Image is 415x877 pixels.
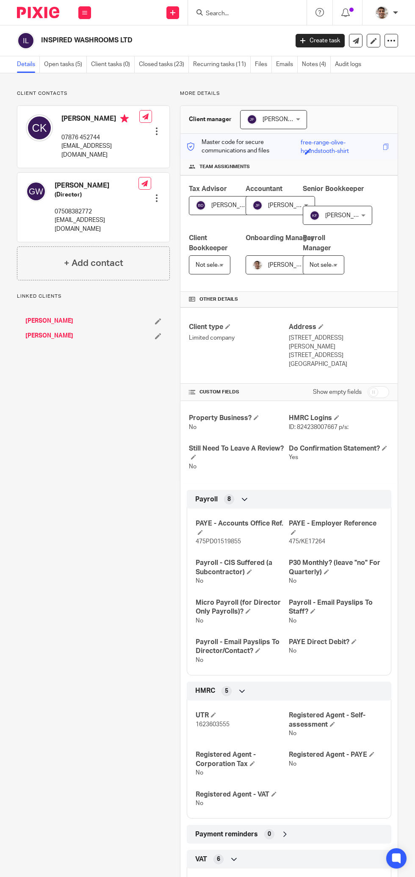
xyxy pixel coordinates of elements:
[196,638,289,656] h4: Payroll - Email Payslips To Director/Contact?
[268,262,315,268] span: [PERSON_NAME]
[189,444,289,462] h4: Still Need To Leave A Review?
[189,185,227,192] span: Tax Advisor
[189,424,196,430] span: No
[189,235,228,251] span: Client Bookkeeper
[268,202,315,208] span: [PERSON_NAME]
[289,648,296,654] span: No
[289,360,389,368] p: [GEOGRAPHIC_DATA]
[205,10,281,18] input: Search
[227,495,231,504] span: 8
[64,257,123,270] h4: + Add contact
[289,414,389,423] h4: HMRC Logins
[268,830,271,838] span: 0
[313,388,362,396] label: Show empty fields
[189,323,289,332] h4: Client type
[325,213,372,219] span: [PERSON_NAME]
[199,163,250,170] span: Team assignments
[193,56,251,73] a: Recurring tasks (11)
[189,464,196,470] span: No
[17,293,170,300] p: Linked clients
[26,114,53,141] img: svg%3E
[335,56,365,73] a: Audit logs
[289,424,349,430] span: ID: 824238007667 p/s:
[196,722,230,728] span: 1623603555
[289,334,389,351] p: [STREET_ADDRESS][PERSON_NAME]
[246,235,314,241] span: Onboarding Manager
[26,181,46,202] img: svg%3E
[61,142,139,159] p: [EMAIL_ADDRESS][DOMAIN_NAME]
[195,855,207,864] span: VAT
[196,750,289,769] h4: Registered Agent - Corporation Tax
[196,262,230,268] span: Not selected
[17,56,40,73] a: Details
[17,90,170,97] p: Client contacts
[289,323,389,332] h4: Address
[289,730,296,736] span: No
[195,686,215,695] span: HMRC
[289,638,382,647] h4: PAYE Direct Debit?
[255,56,272,73] a: Files
[196,519,289,537] h4: PAYE - Accounts Office Ref.
[196,711,289,720] h4: UTR
[302,56,331,73] a: Notes (4)
[289,519,382,537] h4: PAYE - Employer Reference
[189,389,289,396] h4: CUSTOM FIELDS
[310,262,344,268] span: Not selected
[196,790,289,799] h4: Registered Agent - VAT
[303,235,331,251] span: Payroll Manager
[41,36,235,45] h2: INSPIRED WASHROOMS LTD
[196,770,203,776] span: No
[225,687,228,695] span: 5
[247,114,257,124] img: svg%3E
[55,207,138,216] p: 07508382772
[196,657,203,663] span: No
[296,34,345,47] a: Create task
[289,559,382,577] h4: P30 Monthly? (leave "no" For Quarterly)
[375,6,389,19] img: PXL_20240409_141816916.jpg
[180,90,398,97] p: More details
[195,495,218,504] span: Payroll
[17,7,59,18] img: Pixie
[289,750,382,759] h4: Registered Agent - PAYE
[44,56,87,73] a: Open tasks (5)
[195,830,258,839] span: Payment reminders
[289,711,382,729] h4: Registered Agent - Self-assessment
[289,578,296,584] span: No
[25,317,73,325] a: [PERSON_NAME]
[55,216,138,233] p: [EMAIL_ADDRESS][DOMAIN_NAME]
[303,185,364,192] span: Senior Bookkeeper
[217,855,220,863] span: 6
[246,185,282,192] span: Accountant
[289,454,298,460] span: Yes
[187,138,301,155] p: Master code for secure communications and files
[263,116,309,122] span: [PERSON_NAME]
[189,334,289,342] p: Limited company
[289,761,296,767] span: No
[25,332,73,340] a: [PERSON_NAME]
[289,539,325,545] span: 475/KE17264
[276,56,298,73] a: Emails
[252,200,263,210] img: svg%3E
[289,444,389,453] h4: Do Confirmation Statement?
[17,32,35,50] img: svg%3E
[196,559,289,577] h4: Payroll - CIS Suffered (a Subcontractor)
[55,181,138,190] h4: [PERSON_NAME]
[196,578,203,584] span: No
[211,202,258,208] span: [PERSON_NAME]
[196,539,241,545] span: 475PD01519855
[289,598,382,617] h4: Payroll - Email Payslips To Staff?
[55,191,138,199] h5: (Director)
[189,115,232,124] h3: Client manager
[301,138,381,148] div: free-range-olive-houndstooth-shirt
[310,210,320,221] img: svg%3E
[189,414,289,423] h4: Property Business?
[196,598,289,617] h4: Micro Payroll (for Director Only Payrolls)?
[120,114,129,123] i: Primary
[199,296,238,303] span: Other details
[252,260,263,270] img: PXL_20240409_141816916.jpg
[196,618,203,624] span: No
[196,800,203,806] span: No
[61,114,139,125] h4: [PERSON_NAME]
[289,618,296,624] span: No
[139,56,189,73] a: Closed tasks (23)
